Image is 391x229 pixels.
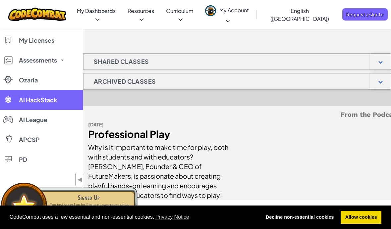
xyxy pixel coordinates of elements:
span: Ozaria [19,77,38,83]
span: ◀ [77,175,83,184]
span: Resources [128,7,154,14]
a: Request a Quote [342,8,388,21]
a: My Dashboards [71,2,122,27]
a: Resources [122,2,160,27]
a: English ([GEOGRAPHIC_DATA]) [258,2,341,27]
h1: Shared Classes [84,53,159,70]
span: Assessments [19,57,57,63]
h1: Archived Classes [84,73,166,90]
div: Why is it important to make time for play, both with students and with educators? [PERSON_NAME], ... [88,139,239,200]
div: Signed Up [47,193,131,202]
img: default.png [9,191,39,220]
span: My Dashboards [77,7,116,14]
p: You just signed up for the most awesome coding game. [47,202,131,212]
a: deny cookies [261,211,338,224]
span: AI League [19,117,47,123]
span: AI HackStack [19,97,57,103]
span: My Account [219,7,249,23]
span: CodeCombat uses a few essential and non-essential cookies. [10,212,256,222]
a: learn more about cookies [154,212,191,222]
div: [DATE] [88,120,239,129]
span: English ([GEOGRAPHIC_DATA]) [270,7,329,22]
img: CodeCombat logo [8,8,66,21]
img: avatar [205,5,216,16]
a: Curriculum [160,2,199,27]
span: Curriculum [166,7,194,14]
span: My Licenses [19,37,54,43]
a: allow cookies [341,211,381,224]
div: Professional Play [88,129,239,139]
